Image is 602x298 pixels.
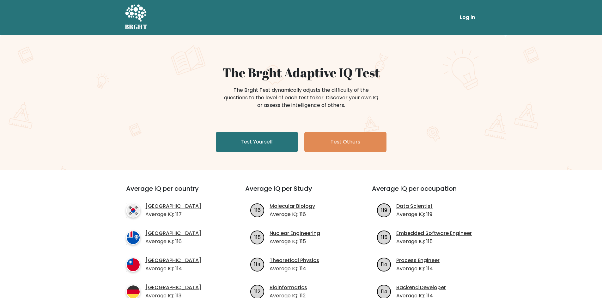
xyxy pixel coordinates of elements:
[396,202,433,210] a: Data Scientist
[145,202,201,210] a: [GEOGRAPHIC_DATA]
[126,258,140,272] img: country
[126,185,222,200] h3: Average IQ per country
[254,206,261,213] text: 116
[381,233,387,241] text: 115
[125,3,148,32] a: BRGHT
[145,284,201,291] a: [GEOGRAPHIC_DATA]
[396,284,446,291] a: Backend Developer
[270,265,319,272] p: Average IQ: 114
[145,257,201,264] a: [GEOGRAPHIC_DATA]
[396,265,440,272] p: Average IQ: 114
[125,23,148,31] h5: BRGHT
[270,257,319,264] a: Theoretical Physics
[145,230,201,237] a: [GEOGRAPHIC_DATA]
[270,211,315,218] p: Average IQ: 116
[381,288,387,295] text: 114
[126,203,140,218] img: country
[396,230,472,237] a: Embedded Software Engineer
[381,206,387,213] text: 119
[254,288,260,295] text: 112
[372,185,483,200] h3: Average IQ per occupation
[145,265,201,272] p: Average IQ: 114
[396,257,440,264] a: Process Engineer
[457,11,477,24] a: Log in
[126,231,140,245] img: country
[396,238,472,245] p: Average IQ: 115
[222,86,380,109] div: The Brght Test dynamically adjusts the difficulty of the questions to the level of each test take...
[396,211,433,218] p: Average IQ: 119
[254,260,261,268] text: 114
[254,233,261,241] text: 115
[270,284,307,291] a: Bioinformatics
[270,202,315,210] a: Molecular Biology
[381,260,387,268] text: 114
[245,185,357,200] h3: Average IQ per Study
[270,230,320,237] a: Nuclear Engineering
[145,211,201,218] p: Average IQ: 117
[145,238,201,245] p: Average IQ: 116
[270,238,320,245] p: Average IQ: 115
[216,132,298,152] a: Test Yourself
[147,65,455,80] h1: The Brght Adaptive IQ Test
[304,132,386,152] a: Test Others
